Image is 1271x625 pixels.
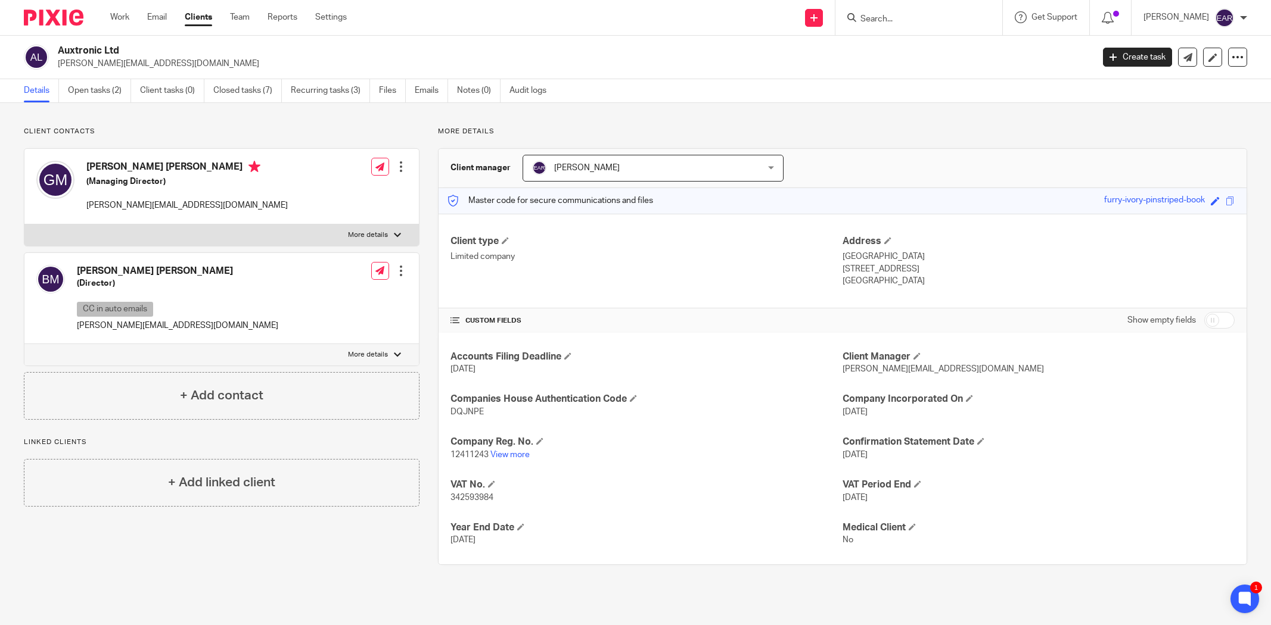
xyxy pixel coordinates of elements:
[532,161,546,175] img: svg%3E
[1104,194,1205,208] div: furry-ivory-pinstriped-book
[450,316,843,326] h4: CUSTOM FIELDS
[450,351,843,363] h4: Accounts Filing Deadline
[230,11,250,23] a: Team
[1103,48,1172,67] a: Create task
[450,493,493,502] span: 342593984
[248,161,260,173] i: Primary
[77,302,153,317] p: CC in auto emails
[24,10,83,26] img: Pixie
[348,230,388,240] p: More details
[77,277,278,289] h5: (Director)
[291,79,370,102] a: Recurring tasks (3)
[379,79,406,102] a: Files
[450,408,484,416] span: DQJNPE
[86,161,288,176] h4: [PERSON_NAME] [PERSON_NAME]
[58,58,1085,70] p: [PERSON_NAME][EMAIL_ADDRESS][DOMAIN_NAME]
[450,235,843,248] h4: Client type
[110,11,129,23] a: Work
[36,265,65,293] img: svg%3E
[450,451,489,459] span: 12411243
[180,386,263,405] h4: + Add contact
[415,79,448,102] a: Emails
[86,176,288,187] h5: (Managing Director)
[843,251,1235,262] p: [GEOGRAPHIC_DATA]
[450,479,843,491] h4: VAT No.
[843,275,1235,287] p: [GEOGRAPHIC_DATA]
[1215,8,1234,27] img: svg%3E
[843,479,1235,491] h4: VAT Period End
[24,79,59,102] a: Details
[843,521,1235,534] h4: Medical Client
[450,365,476,373] span: [DATE]
[86,199,288,211] p: [PERSON_NAME][EMAIL_ADDRESS][DOMAIN_NAME]
[843,263,1235,275] p: [STREET_ADDRESS]
[457,79,501,102] a: Notes (0)
[1143,11,1209,23] p: [PERSON_NAME]
[24,127,419,136] p: Client contacts
[450,162,511,174] h3: Client manager
[438,127,1247,136] p: More details
[509,79,555,102] a: Audit logs
[213,79,282,102] a: Closed tasks (7)
[859,14,967,25] input: Search
[843,235,1235,248] h4: Address
[843,393,1235,405] h4: Company Incorporated On
[36,161,74,199] img: svg%3E
[843,408,868,416] span: [DATE]
[450,536,476,544] span: [DATE]
[843,493,868,502] span: [DATE]
[58,45,880,57] h2: Auxtronic Ltd
[24,437,419,447] p: Linked clients
[843,365,1044,373] span: [PERSON_NAME][EMAIL_ADDRESS][DOMAIN_NAME]
[77,265,278,277] h4: [PERSON_NAME] [PERSON_NAME]
[77,320,278,332] p: [PERSON_NAME][EMAIL_ADDRESS][DOMAIN_NAME]
[554,164,620,172] span: [PERSON_NAME]
[448,195,653,207] p: Master code for secure communications and files
[843,351,1235,363] h4: Client Manager
[843,536,853,544] span: No
[68,79,131,102] a: Open tasks (2)
[140,79,204,102] a: Client tasks (0)
[450,521,843,534] h4: Year End Date
[490,451,530,459] a: View more
[168,473,275,492] h4: + Add linked client
[843,451,868,459] span: [DATE]
[268,11,297,23] a: Reports
[185,11,212,23] a: Clients
[1031,13,1077,21] span: Get Support
[24,45,49,70] img: svg%3E
[1127,314,1196,326] label: Show empty fields
[348,350,388,360] p: More details
[1250,582,1262,593] div: 1
[315,11,347,23] a: Settings
[147,11,167,23] a: Email
[450,436,843,448] h4: Company Reg. No.
[450,251,843,262] p: Limited company
[450,393,843,405] h4: Companies House Authentication Code
[843,436,1235,448] h4: Confirmation Statement Date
